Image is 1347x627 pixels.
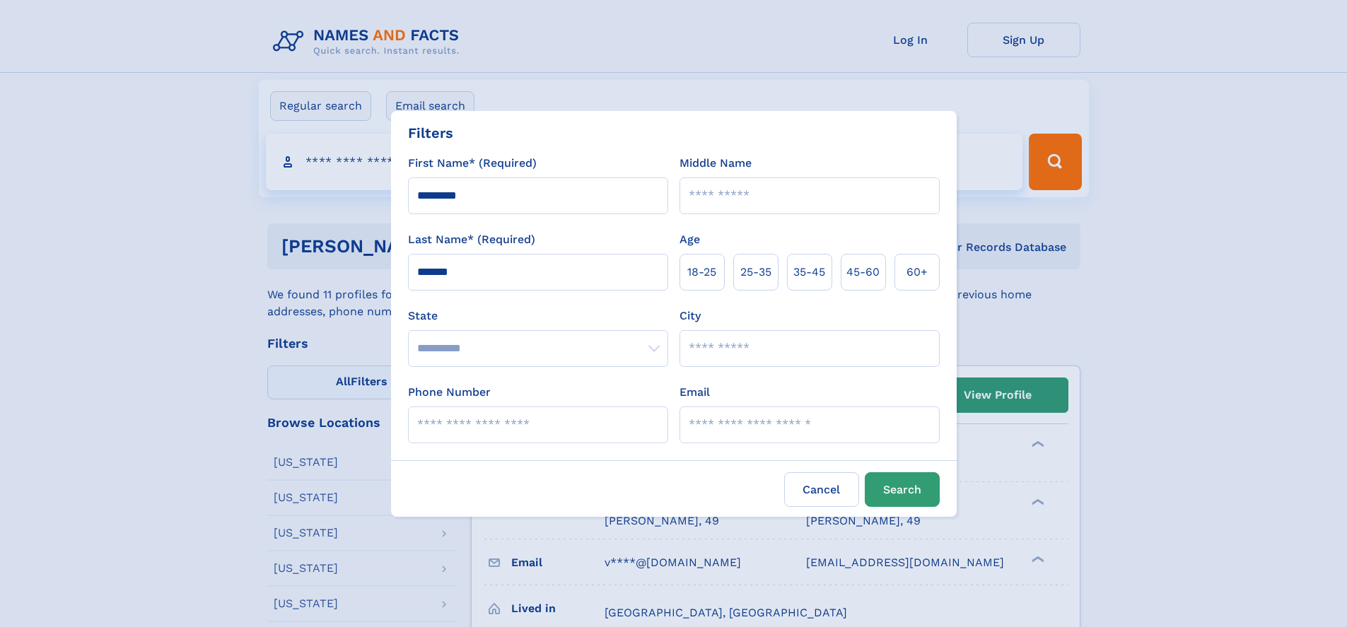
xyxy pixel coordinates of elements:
[680,231,700,248] label: Age
[687,264,716,281] span: 18‑25
[846,264,880,281] span: 45‑60
[408,231,535,248] label: Last Name* (Required)
[680,307,701,324] label: City
[906,264,928,281] span: 60+
[408,122,453,143] div: Filters
[408,307,668,324] label: State
[865,472,940,507] button: Search
[680,155,752,172] label: Middle Name
[680,384,710,401] label: Email
[740,264,771,281] span: 25‑35
[408,155,537,172] label: First Name* (Required)
[408,384,491,401] label: Phone Number
[784,472,859,507] label: Cancel
[793,264,825,281] span: 35‑45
